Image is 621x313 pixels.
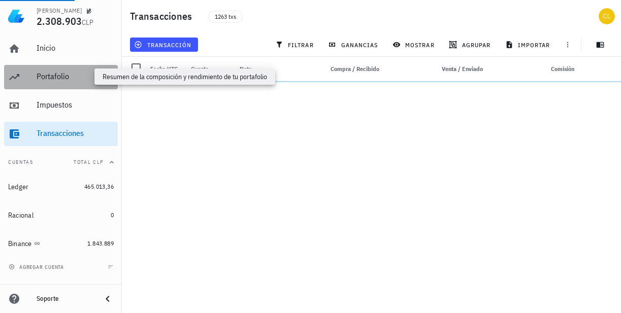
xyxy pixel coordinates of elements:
div: Transacciones [37,128,114,138]
button: ganancias [324,38,384,52]
span: 1.843.889 [87,239,114,247]
span: Compra / Recibido [331,65,379,73]
div: Portafolio [37,72,114,81]
button: agrupar [445,38,497,52]
div: Nota [236,57,318,81]
button: filtrar [271,38,320,52]
a: Portafolio [4,65,118,89]
span: Fecha UTC [150,65,178,73]
a: Transacciones [4,122,118,146]
button: CuentasTotal CLP [4,150,118,175]
span: Comisión [551,65,574,73]
div: avatar [599,8,615,24]
span: 0 [111,211,114,219]
a: Binance 1.843.889 [4,231,118,256]
span: mostrar [395,41,435,49]
div: Impuestos [37,100,114,110]
span: transacción [136,41,191,49]
span: Cuenta [191,65,209,73]
span: Total CLP [74,159,104,165]
div: Comisión [505,57,578,81]
h1: Transacciones [130,8,196,24]
div: Ledger [8,183,29,191]
div: Inicio [37,43,114,53]
div: Fecha UTC [146,57,187,81]
div: [PERSON_NAME] [37,7,82,15]
span: 465.013,36 [84,183,114,190]
div: Racional [8,211,34,220]
button: agregar cuenta [6,262,69,272]
span: 2.308.903 [37,14,82,28]
div: Cuenta [187,57,236,81]
button: importar [501,38,557,52]
button: mostrar [388,38,441,52]
span: ganancias [330,41,378,49]
div: Venta / Enviado [422,57,487,81]
span: filtrar [277,41,314,49]
a: Impuestos [4,93,118,118]
button: transacción [130,38,198,52]
span: 1263 txs [215,11,236,22]
span: agrupar [451,41,491,49]
a: Ledger 465.013,36 [4,175,118,199]
span: agregar cuenta [11,264,64,270]
div: Soporte [37,295,93,303]
a: Inicio [4,37,118,61]
img: LedgiFi [8,8,24,24]
a: Racional 0 [4,203,118,227]
div: Binance [8,239,32,248]
span: CLP [82,18,93,27]
span: importar [507,41,550,49]
span: Venta / Enviado [442,65,483,73]
div: Compra / Recibido [318,57,383,81]
span: Nota [240,65,252,73]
